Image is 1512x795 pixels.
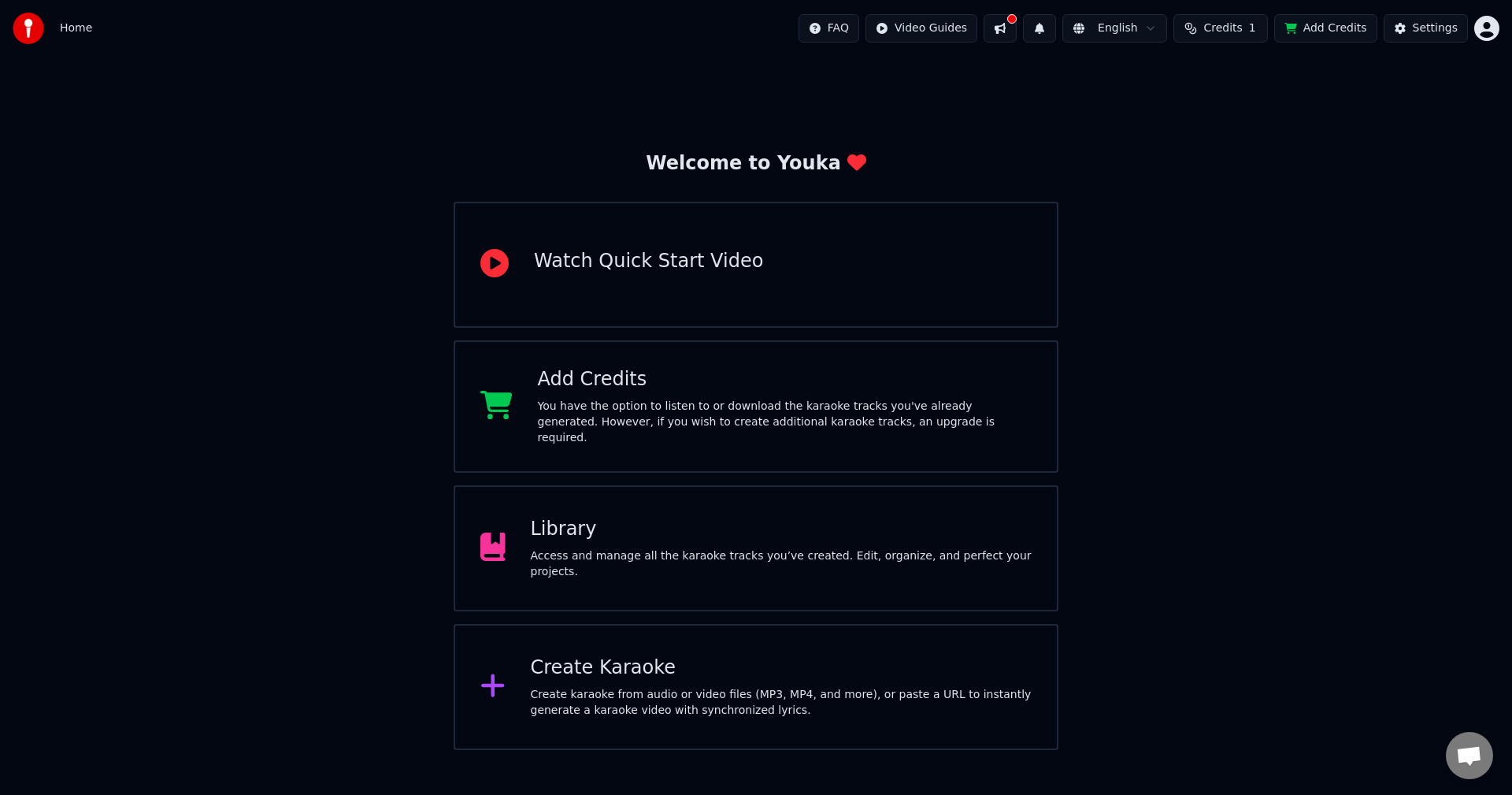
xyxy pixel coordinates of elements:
[1203,20,1242,36] span: Credits
[60,20,92,36] span: Home
[799,14,859,43] button: FAQ
[534,249,763,274] div: Watch Quick Start Video
[1173,14,1268,43] button: Credits1
[1446,732,1493,779] div: Open chat
[646,151,866,176] div: Welcome to Youka
[531,517,1032,542] div: Library
[1413,20,1458,36] div: Settings
[538,399,1032,446] div: You have the option to listen to or download the karaoke tracks you've already generated. However...
[538,367,1032,392] div: Add Credits
[1274,14,1377,43] button: Add Credits
[531,548,1032,580] div: Access and manage all the karaoke tracks you’ve created. Edit, organize, and perfect your projects.
[13,13,44,44] img: youka
[865,14,977,43] button: Video Guides
[1384,14,1468,43] button: Settings
[60,20,92,36] nav: breadcrumb
[531,656,1032,681] div: Create Karaoke
[1249,20,1256,36] span: 1
[531,687,1032,719] div: Create karaoke from audio or video files (MP3, MP4, and more), or paste a URL to instantly genera...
